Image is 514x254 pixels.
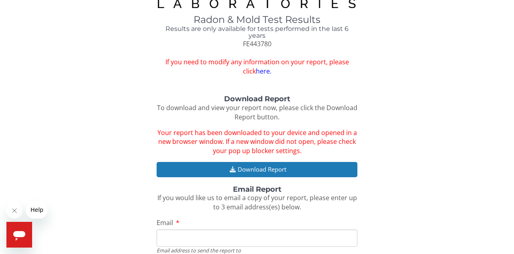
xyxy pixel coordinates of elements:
[256,67,271,76] a: here.
[233,185,281,194] strong: Email Report
[157,162,357,177] button: Download Report
[157,218,173,227] span: Email
[157,247,357,254] div: Email address to send the report to
[157,14,357,25] h1: Radon & Mold Test Results
[6,203,22,219] iframe: Close message
[157,128,357,156] span: Your report has been downloaded to your device and opened in a new browser window. If a new windo...
[6,222,32,248] iframe: Button to launch messaging window
[157,103,357,121] span: To download and view your report now, please click the Download Report button.
[26,201,47,219] iframe: Message from company
[157,25,357,39] h4: Results are only available for tests performed in the last 6 years
[157,193,357,211] span: If you would like us to email a copy of your report, please enter up to 3 email address(es) below.
[224,94,290,103] strong: Download Report
[243,39,271,48] span: FE443780
[157,57,357,76] span: If you need to modify any information on your report, please click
